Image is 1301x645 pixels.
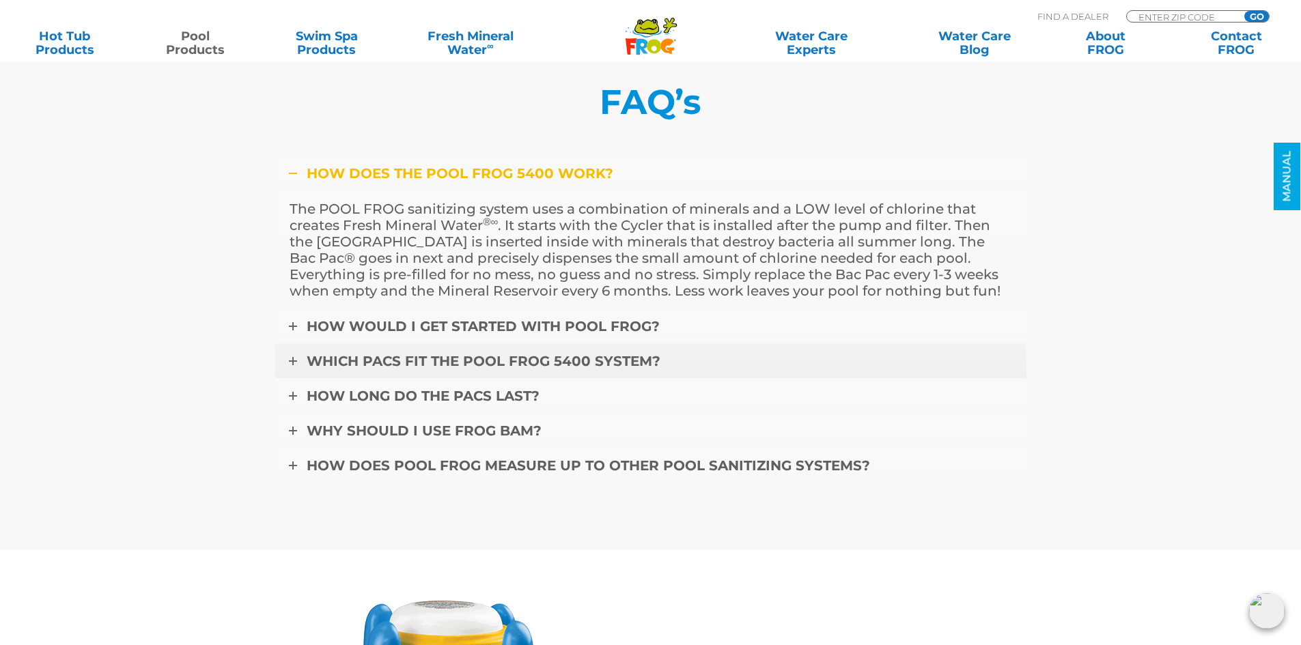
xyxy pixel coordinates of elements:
[275,309,1026,344] a: How would I get started with POOL FROG?
[14,29,115,57] a: Hot TubProducts
[145,29,247,57] a: PoolProducts
[275,83,1026,121] h5: FAQ’s
[307,457,870,474] span: How does POOL FROG measure up to other pool sanitizing systems?
[307,165,613,182] span: How does the Pool FROG 5400 work?
[1186,29,1287,57] a: ContactFROG
[275,448,1026,483] a: How does POOL FROG measure up to other pool sanitizing systems?
[487,40,494,51] sup: ∞
[275,378,1026,414] a: How long do the pacs last?
[275,156,1026,191] a: How does the Pool FROG 5400 work?
[1137,11,1229,23] input: Zip Code Form
[406,29,534,57] a: Fresh MineralWater∞
[290,201,1012,299] p: The POOL FROG sanitizing system uses a combination of minerals and a LOW level of chlorine that c...
[923,29,1025,57] a: Water CareBlog
[729,29,894,57] a: Water CareExperts
[307,353,660,369] span: Which pacs fit the POOL FROG 5400 system?
[483,215,499,228] sup: ®∞
[276,29,378,57] a: Swim SpaProducts
[307,388,540,404] span: How long do the pacs last?
[307,318,660,334] span: How would I get started with POOL FROG?
[1244,11,1269,22] input: GO
[1037,10,1108,23] p: Find A Dealer
[1274,143,1300,210] a: MANUAL
[1249,593,1285,629] img: openIcon
[275,413,1026,448] a: Why should I use FROG BAM?
[275,343,1026,379] a: Which pacs fit the POOL FROG 5400 system?
[1054,29,1156,57] a: AboutFROG
[307,422,542,439] span: Why should I use FROG BAM?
